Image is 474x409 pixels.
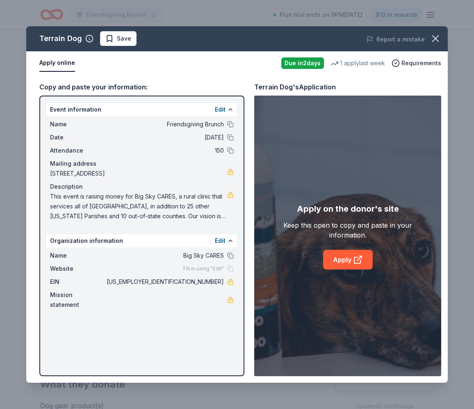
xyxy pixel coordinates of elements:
[254,82,336,92] div: Terrain Dog's Application
[50,146,105,155] span: Attendance
[281,57,324,69] div: Due in 2 days
[47,234,237,247] div: Organization information
[273,220,423,240] div: Keep this open to copy and paste in your information.
[50,133,105,142] span: Date
[50,251,105,260] span: Name
[50,182,234,192] div: Description
[117,34,131,43] span: Save
[50,264,105,274] span: Website
[105,119,224,129] span: Friendsgiving Brunch
[323,250,373,270] a: Apply
[50,277,105,287] span: EIN
[39,55,75,72] button: Apply online
[50,169,227,178] span: [STREET_ADDRESS]
[105,146,224,155] span: 150
[215,105,226,114] button: Edit
[401,58,441,68] span: Requirements
[50,290,105,310] span: Mission statement
[100,31,137,46] button: Save
[183,265,224,272] span: Fill in using "Edit"
[105,251,224,260] span: Big Sky CARES
[297,202,399,215] div: Apply on the donor's site
[330,58,385,68] div: 1 apply last week
[367,34,425,44] button: Report a mistake
[50,119,105,129] span: Name
[50,159,234,169] div: Mailing address
[392,58,441,68] button: Requirements
[215,236,226,246] button: Edit
[105,133,224,142] span: [DATE]
[47,103,237,116] div: Event information
[105,277,224,287] span: [US_EMPLOYER_IDENTIFICATION_NUMBER]
[50,192,227,221] span: This event is raising money for Big Sky CARES, a rural clinic that services all of [GEOGRAPHIC_DA...
[39,82,244,92] div: Copy and paste your information:
[39,32,82,45] div: Terrain Dog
